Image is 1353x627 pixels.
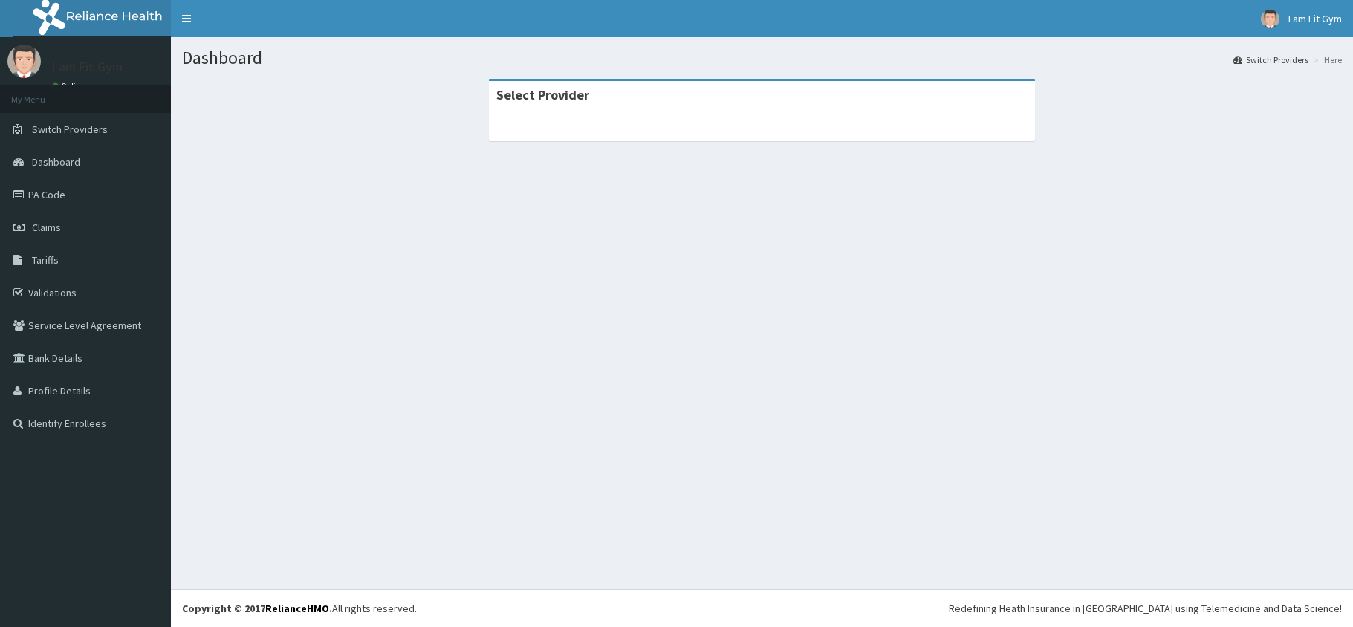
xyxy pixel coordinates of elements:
[32,253,59,267] span: Tariffs
[265,602,329,615] a: RelianceHMO
[182,602,332,615] strong: Copyright © 2017 .
[949,601,1342,616] div: Redefining Heath Insurance in [GEOGRAPHIC_DATA] using Telemedicine and Data Science!
[52,60,123,74] p: I am Fit Gym
[32,155,80,169] span: Dashboard
[1288,12,1342,25] span: I am Fit Gym
[496,86,589,103] strong: Select Provider
[32,221,61,234] span: Claims
[171,589,1353,627] footer: All rights reserved.
[1233,53,1308,66] a: Switch Providers
[52,81,88,91] a: Online
[32,123,108,136] span: Switch Providers
[1310,53,1342,66] li: Here
[7,45,41,78] img: User Image
[182,48,1342,68] h1: Dashboard
[1261,10,1279,28] img: User Image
